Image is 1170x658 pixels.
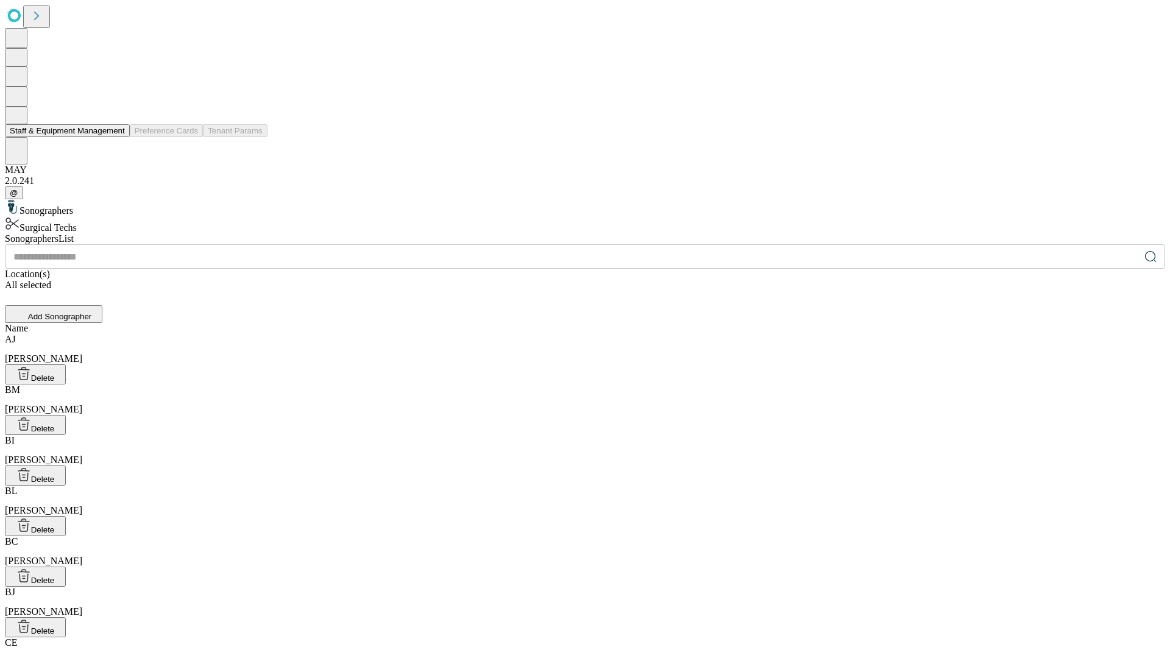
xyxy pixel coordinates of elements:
[31,626,55,635] span: Delete
[5,124,130,137] button: Staff & Equipment Management
[5,486,1165,516] div: [PERSON_NAME]
[5,269,50,279] span: Location(s)
[5,617,66,637] button: Delete
[5,334,1165,364] div: [PERSON_NAME]
[5,415,66,435] button: Delete
[130,124,203,137] button: Preference Cards
[5,486,17,496] span: BL
[31,576,55,585] span: Delete
[5,164,1165,175] div: MAY
[5,587,1165,617] div: [PERSON_NAME]
[5,637,17,648] span: CE
[5,323,1165,334] div: Name
[31,373,55,383] span: Delete
[5,364,66,384] button: Delete
[5,536,1165,567] div: [PERSON_NAME]
[10,188,18,197] span: @
[5,216,1165,233] div: Surgical Techs
[5,305,102,323] button: Add Sonographer
[5,567,66,587] button: Delete
[5,175,1165,186] div: 2.0.241
[5,186,23,199] button: @
[5,384,1165,415] div: [PERSON_NAME]
[5,587,15,597] span: BJ
[5,334,16,344] span: AJ
[5,199,1165,216] div: Sonographers
[31,424,55,433] span: Delete
[5,516,66,536] button: Delete
[28,312,91,321] span: Add Sonographer
[5,435,1165,465] div: [PERSON_NAME]
[5,465,66,486] button: Delete
[5,233,1165,244] div: Sonographers List
[5,280,1165,291] div: All selected
[203,124,268,137] button: Tenant Params
[31,475,55,484] span: Delete
[5,384,20,395] span: BM
[5,536,18,547] span: BC
[5,435,15,445] span: BI
[31,525,55,534] span: Delete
